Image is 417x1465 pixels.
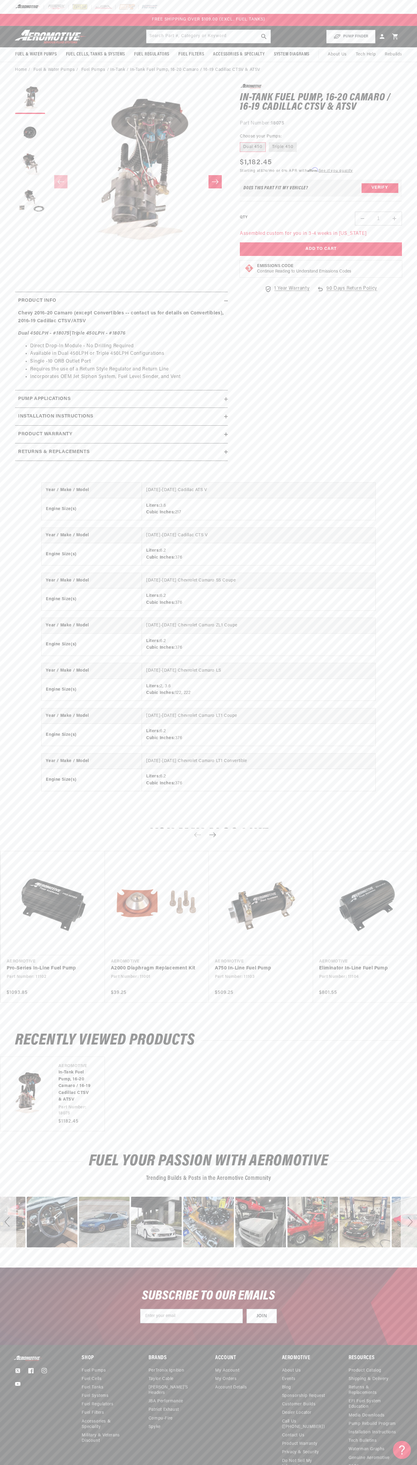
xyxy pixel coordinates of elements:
[11,47,61,61] summary: Fuel & Water Pumps
[18,311,224,323] strong: Chevy 2016-20 Camaro (except Convertibles -- contact us for details on Convertibles), 2016-19 Cad...
[240,157,272,168] span: $1,182.45
[18,430,73,438] h2: Product warranty
[208,47,269,61] summary: Accessories & Specialty
[146,781,175,786] strong: Cubic Inches:
[30,366,225,373] li: Requires the use of a Return Style Regulator and Return Line
[240,168,353,174] p: Starting at /mo or 0% APR with .
[287,1197,338,1247] div: Photo from a Shopper
[15,1033,402,1048] h2: Recently Viewed Products
[240,242,402,256] button: Add to Cart
[274,51,309,58] span: System Diagrams
[349,1368,381,1375] a: Product Catalog
[18,395,71,403] h2: Pump Applications
[326,285,377,299] span: 90 Days Return Policy
[15,67,402,73] nav: breadcrumbs
[282,1409,312,1417] a: Dealer Locator
[142,543,375,565] td: 6.2 376
[146,30,271,43] input: Search by Part Number, Category or Keyword
[15,67,27,73] a: Home
[183,1197,234,1247] div: Photo from a Shopper
[15,292,228,310] summary: Product Info
[152,17,265,22] span: FREE SHIPPING OVER $109.00 (EXCL. FUEL TANKS)
[15,51,57,58] span: Fuel & Water Pumps
[349,1420,396,1428] a: Pump Rebuild Program
[149,1375,174,1383] a: Taylor Cable
[82,1383,103,1392] a: Fuel Tanks
[33,67,75,73] a: Fuel & Water Pumps
[240,93,402,112] h1: In-Tank Fuel Pump, 16-20 Camaro / 16-19 Cadillac CTSV & ATSV
[271,121,284,126] strong: 18075
[146,691,175,695] strong: Cubic Inches:
[349,1445,385,1454] a: Waterman Graphs
[134,51,169,58] span: Fuel Regulators
[282,1431,305,1440] a: Contact Us
[82,1417,130,1431] a: Accessories & Speciality
[42,528,142,543] th: Year / Make / Model
[235,1197,286,1247] div: image number 11
[146,774,160,779] strong: Liters:
[18,331,70,336] em: Dual 450LPH - #18075
[42,618,142,633] th: Year / Make / Model
[261,169,267,173] span: $74
[42,679,142,701] th: Engine Size(s)
[307,168,318,172] span: Affirm
[319,965,405,972] a: Eliminator In-Line Fuel Pump
[81,67,105,73] a: Fuel Pumps
[349,1411,385,1420] a: Media Downloads
[131,1197,182,1247] div: Photo from a Shopper
[18,331,126,336] strong: |
[257,263,351,274] button: Emissions CodeContinue Reading to Understand Emissions Codes
[130,67,260,73] li: In-Tank Fuel Pump, 16-20 Camaro / 16-19 Cadillac CTSV & ATSV
[42,573,142,588] th: Year / Make / Model
[13,30,88,44] img: Aeromotive
[13,1356,43,1361] img: Aeromotive
[215,965,301,972] a: A750 In-Line Fuel Pump
[340,1197,390,1247] div: image number 13
[42,724,142,746] th: Engine Size(s)
[142,1289,275,1303] span: SUBSCRIBE TO OUR EMAILS
[240,120,402,128] div: Part Number:
[146,1175,271,1181] span: Trending Builds & Posts in the Aeromotive Community
[79,1197,130,1247] div: image number 8
[142,573,375,588] td: [DATE]-[DATE] Chevrolet Camaro SS Coupe
[149,1423,161,1431] a: Spyke
[82,1409,104,1417] a: Fuel Filters
[82,1400,113,1409] a: Fuel Regulators
[42,663,142,679] th: Year / Make / Model
[42,588,142,610] th: Engine Size(s)
[30,342,225,350] li: Direct Drop-In Module - No Drilling Required
[178,51,204,58] span: Fuel Filters
[282,1392,325,1400] a: Sponsorship Request
[7,965,93,972] a: Pro-Series In-Line Fuel Pump
[149,1397,183,1406] a: JBA Performance
[142,483,375,498] td: [DATE]-[DATE] Cadillac ATS V
[349,1397,397,1411] a: EFI Fuel System Education
[15,84,228,280] media-gallery: Gallery Viewer
[213,51,265,58] span: Accessories & Specialty
[140,1309,243,1323] input: Enter your email
[215,1375,237,1383] a: My Orders
[282,1440,318,1448] a: Product Warranty
[287,1197,338,1247] div: image number 12
[15,828,402,842] h2: You may also like
[215,1383,247,1392] a: Account Details
[15,117,45,147] button: Load image 2 in gallery view
[349,1454,390,1462] a: Genuine Aeromotive
[208,175,222,188] button: Slide right
[240,142,266,152] label: Dual 450
[42,769,142,791] th: Engine Size(s)
[15,183,45,213] button: Load image 4 in gallery view
[269,47,314,61] summary: System Diagrams
[349,1428,396,1437] a: Installation Instructions
[15,1154,402,1168] h2: Fuel Your Passion with Aeromotive
[174,47,208,61] summary: Fuel Filters
[149,1383,197,1397] a: [PERSON_NAME]’s Headers
[240,133,282,140] legend: Choose your Pumps:
[243,186,308,191] div: Does This part fit My vehicle?
[244,263,254,273] img: Emissions code
[269,142,297,152] label: Triple 450
[282,1375,296,1383] a: Events
[349,1437,377,1445] a: Tech Bulletins
[15,426,228,443] summary: Product warranty
[349,1383,397,1397] a: Returns & Replacements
